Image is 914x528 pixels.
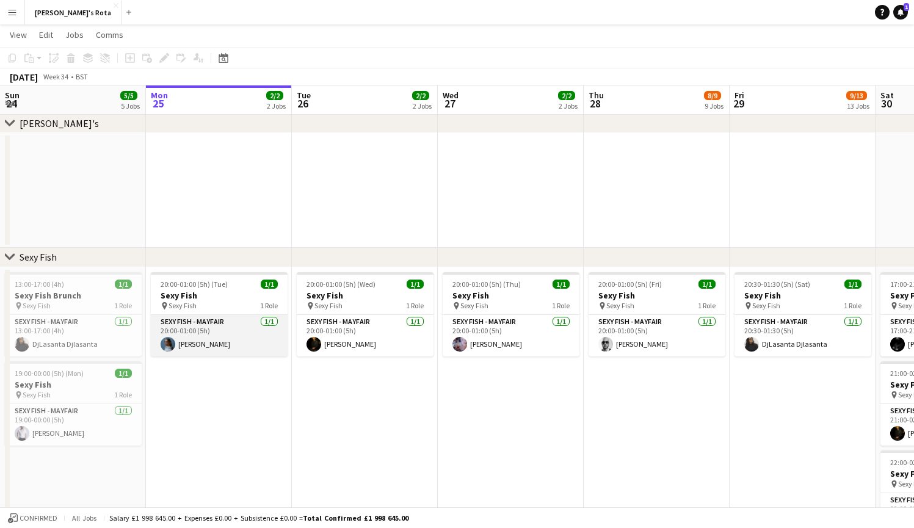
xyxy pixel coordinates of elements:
[15,280,64,289] span: 13:00-17:00 (4h)
[704,91,721,100] span: 8/9
[589,272,725,356] app-job-card: 20:00-01:00 (5h) (Fri)1/1Sexy Fish Sexy Fish1 RoleSEXY FISH - MAYFAIR1/120:00-01:00 (5h)[PERSON_N...
[115,280,132,289] span: 1/1
[267,101,286,110] div: 2 Jobs
[752,301,780,310] span: Sexy Fish
[413,101,432,110] div: 2 Jobs
[443,272,579,356] app-job-card: 20:00-01:00 (5h) (Thu)1/1Sexy Fish Sexy Fish1 RoleSEXY FISH - MAYFAIR1/120:00-01:00 (5h)[PERSON_N...
[65,29,84,40] span: Jobs
[161,280,228,289] span: 20:00-01:00 (5h) (Tue)
[5,404,142,446] app-card-role: SEXY FISH - MAYFAIR1/119:00-00:00 (5h)[PERSON_NAME]
[151,290,288,301] h3: Sexy Fish
[606,301,634,310] span: Sexy Fish
[34,27,58,43] a: Edit
[114,301,132,310] span: 1 Role
[151,272,288,356] app-job-card: 20:00-01:00 (5h) (Tue)1/1Sexy Fish Sexy Fish1 RoleSEXY FISH - MAYFAIR1/120:00-01:00 (5h)[PERSON_N...
[297,272,433,356] app-job-card: 20:00-01:00 (5h) (Wed)1/1Sexy Fish Sexy Fish1 RoleSEXY FISH - MAYFAIR1/120:00-01:00 (5h)[PERSON_N...
[23,390,51,399] span: Sexy Fish
[705,101,724,110] div: 9 Jobs
[60,27,89,43] a: Jobs
[20,117,99,129] div: [PERSON_NAME]'s
[91,27,128,43] a: Comms
[295,96,311,110] span: 26
[844,301,861,310] span: 1 Role
[460,301,488,310] span: Sexy Fish
[559,101,578,110] div: 2 Jobs
[443,315,579,356] app-card-role: SEXY FISH - MAYFAIR1/120:00-01:00 (5h)[PERSON_NAME]
[6,512,59,525] button: Confirmed
[589,315,725,356] app-card-role: SEXY FISH - MAYFAIR1/120:00-01:00 (5h)[PERSON_NAME]
[552,301,570,310] span: 1 Role
[297,315,433,356] app-card-role: SEXY FISH - MAYFAIR1/120:00-01:00 (5h)[PERSON_NAME]
[120,91,137,100] span: 5/5
[589,90,604,101] span: Thu
[698,301,716,310] span: 1 Role
[169,301,197,310] span: Sexy Fish
[558,91,575,100] span: 2/2
[149,96,168,110] span: 25
[412,91,429,100] span: 2/2
[734,272,871,356] app-job-card: 20:30-01:30 (5h) (Sat)1/1Sexy Fish Sexy Fish1 RoleSEXY FISH - MAYFAIR1/120:30-01:30 (5h)DjLasanta...
[598,280,662,289] span: 20:00-01:00 (5h) (Fri)
[734,315,871,356] app-card-role: SEXY FISH - MAYFAIR1/120:30-01:30 (5h)DjLasanta Djlasanta
[733,96,744,110] span: 29
[5,361,142,446] app-job-card: 19:00-00:00 (5h) (Mon)1/1Sexy Fish Sexy Fish1 RoleSEXY FISH - MAYFAIR1/119:00-00:00 (5h)[PERSON_N...
[260,301,278,310] span: 1 Role
[306,280,375,289] span: 20:00-01:00 (5h) (Wed)
[443,90,459,101] span: Wed
[109,513,408,523] div: Salary £1 998 645.00 + Expenses £0.00 + Subsistence £0.00 =
[589,290,725,301] h3: Sexy Fish
[297,290,433,301] h3: Sexy Fish
[844,280,861,289] span: 1/1
[70,513,99,523] span: All jobs
[443,290,579,301] h3: Sexy Fish
[5,290,142,301] h3: Sexy Fish Brunch
[441,96,459,110] span: 27
[846,91,867,100] span: 9/13
[303,513,408,523] span: Total Confirmed £1 998 645.00
[151,90,168,101] span: Mon
[76,72,88,81] div: BST
[20,251,57,263] div: Sexy Fish
[261,280,278,289] span: 1/1
[314,301,343,310] span: Sexy Fish
[5,90,20,101] span: Sun
[3,96,20,110] span: 24
[698,280,716,289] span: 1/1
[553,280,570,289] span: 1/1
[734,90,744,101] span: Fri
[744,280,810,289] span: 20:30-01:30 (5h) (Sat)
[407,280,424,289] span: 1/1
[734,290,871,301] h3: Sexy Fish
[452,280,521,289] span: 20:00-01:00 (5h) (Thu)
[20,514,57,523] span: Confirmed
[23,301,51,310] span: Sexy Fish
[15,369,84,378] span: 19:00-00:00 (5h) (Mon)
[5,27,32,43] a: View
[893,5,908,20] a: 1
[114,390,132,399] span: 1 Role
[266,91,283,100] span: 2/2
[5,379,142,390] h3: Sexy Fish
[297,90,311,101] span: Tue
[96,29,123,40] span: Comms
[880,90,894,101] span: Sat
[10,29,27,40] span: View
[847,101,869,110] div: 13 Jobs
[10,71,38,83] div: [DATE]
[5,272,142,356] app-job-card: 13:00-17:00 (4h)1/1Sexy Fish Brunch Sexy Fish1 RoleSEXY FISH - MAYFAIR1/113:00-17:00 (4h)DjLasant...
[121,101,140,110] div: 5 Jobs
[40,72,71,81] span: Week 34
[406,301,424,310] span: 1 Role
[904,3,909,11] span: 1
[39,29,53,40] span: Edit
[115,369,132,378] span: 1/1
[879,96,894,110] span: 30
[25,1,122,24] button: [PERSON_NAME]'s Rota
